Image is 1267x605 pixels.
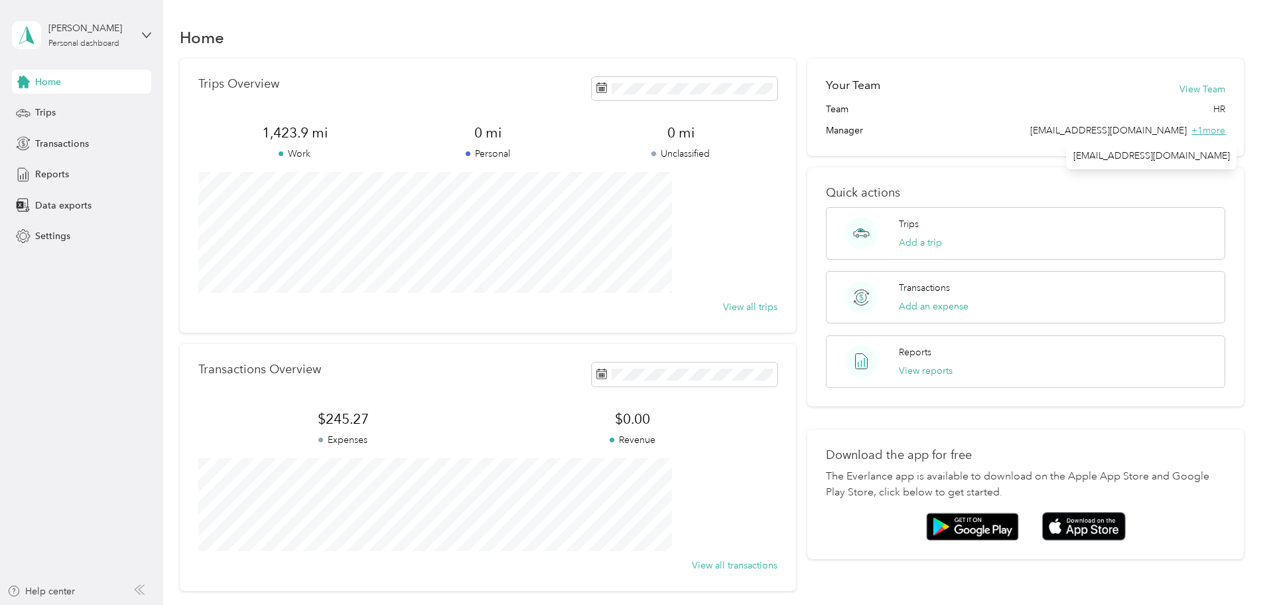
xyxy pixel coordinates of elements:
p: Unclassified [584,147,777,161]
span: + 1 more [1191,125,1225,136]
p: Personal [391,147,584,161]
p: The Everlance app is available to download on the Apple App Store and Google Play Store, click be... [826,469,1225,501]
span: 0 mi [584,124,777,142]
span: $245.27 [198,410,488,428]
button: View all transactions [692,559,777,572]
span: HR [1213,102,1225,116]
div: Personal dashboard [48,40,119,48]
div: [PERSON_NAME] [48,21,131,35]
p: Revenue [488,433,777,447]
p: Download the app for free [826,448,1225,462]
button: Add a trip [899,236,942,250]
p: Expenses [198,433,488,447]
p: Transactions [899,281,950,295]
span: Home [35,75,61,89]
img: App store [1042,512,1126,541]
p: Work [198,147,391,161]
button: View reports [899,364,953,378]
span: Team [826,102,848,116]
button: View all trips [723,300,777,314]
span: Data exports [35,199,92,213]
span: Settings [35,229,70,243]
h2: Your Team [826,77,880,94]
span: [EMAIL_ADDRESS][DOMAIN_NAME] [1073,148,1229,162]
p: Quick actions [826,186,1225,200]
p: Reports [899,345,931,359]
span: $0.00 [488,410,777,428]
button: Add an expense [899,300,968,313]
h1: Home [180,31,224,44]
p: Trips [899,217,919,231]
span: Transactions [35,137,89,151]
iframe: Everlance-gr Chat Button Frame [1193,531,1267,605]
button: Help center [7,584,75,598]
span: Reports [35,167,69,181]
p: Trips Overview [198,77,279,91]
span: Trips [35,106,56,120]
p: Transactions Overview [198,363,321,377]
button: View Team [1179,82,1225,96]
span: 1,423.9 mi [198,124,391,142]
span: [EMAIL_ADDRESS][DOMAIN_NAME] [1030,125,1187,136]
span: 0 mi [391,124,584,142]
span: Manager [826,124,863,137]
img: Google play [926,513,1019,541]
